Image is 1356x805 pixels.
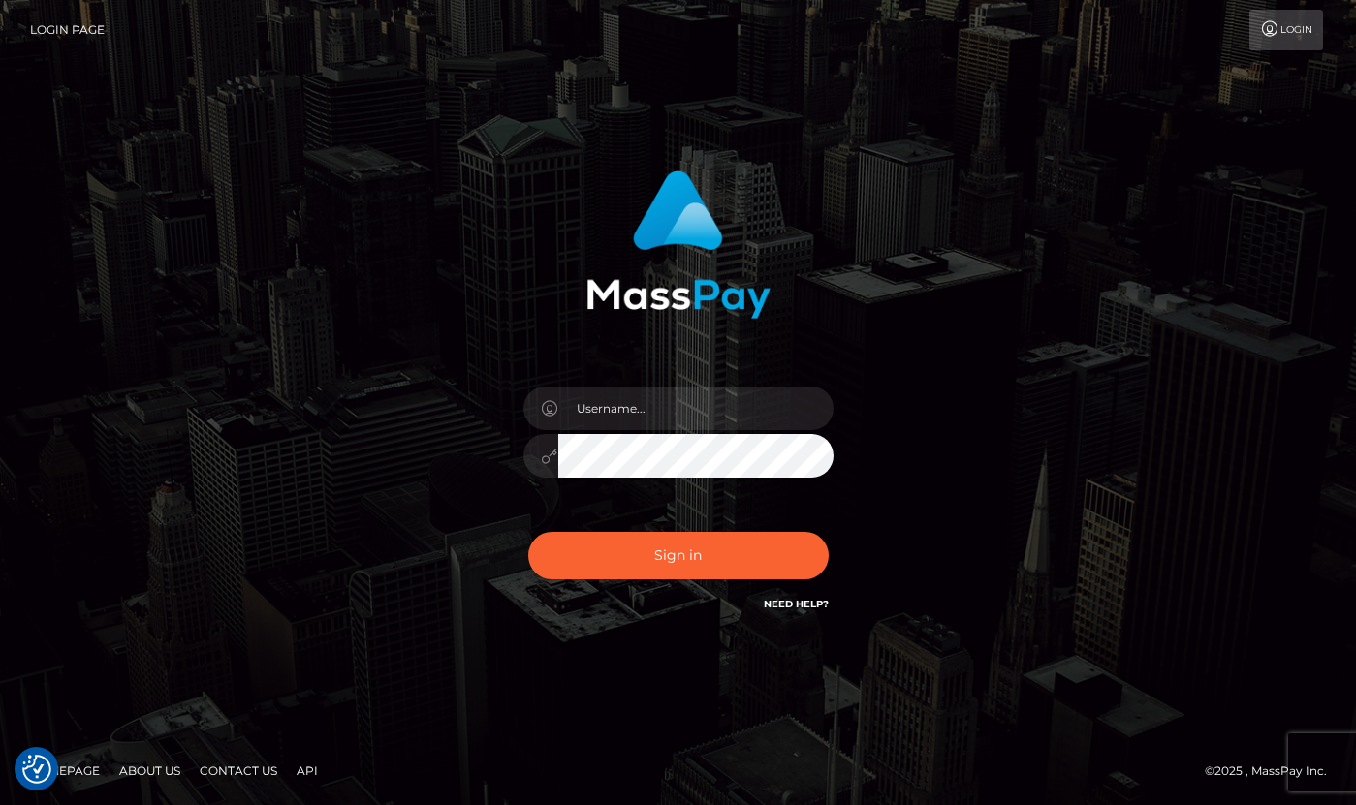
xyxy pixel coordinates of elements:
a: Homepage [21,756,108,786]
a: Login Page [30,10,105,50]
a: Need Help? [764,598,829,610]
a: Contact Us [192,756,285,786]
input: Username... [558,387,834,430]
button: Sign in [528,532,829,579]
img: Revisit consent button [22,755,51,784]
a: Login [1249,10,1323,50]
a: API [289,756,326,786]
div: © 2025 , MassPay Inc. [1205,760,1341,782]
button: Consent Preferences [22,755,51,784]
img: MassPay Login [586,170,771,319]
a: About Us [111,756,188,786]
